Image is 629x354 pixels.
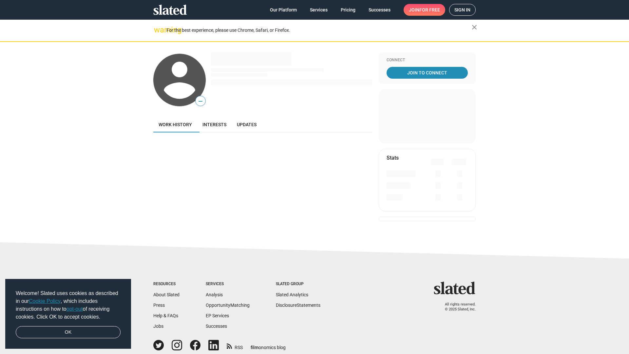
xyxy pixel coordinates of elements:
[206,324,227,329] a: Successes
[206,282,250,287] div: Services
[363,4,396,16] a: Successes
[388,67,467,79] span: Join To Connect
[159,122,192,127] span: Work history
[67,306,83,312] a: opt-out
[305,4,333,16] a: Services
[251,345,258,350] span: film
[404,4,445,16] a: Joinfor free
[196,97,205,106] span: —
[470,23,478,31] mat-icon: close
[206,313,229,318] a: EP Services
[237,122,257,127] span: Updates
[153,303,165,308] a: Press
[276,292,308,297] a: Slated Analytics
[232,117,262,132] a: Updates
[153,282,180,287] div: Resources
[227,341,243,351] a: RSS
[335,4,361,16] a: Pricing
[206,303,250,308] a: OpportunityMatching
[153,292,180,297] a: About Slated
[202,122,226,127] span: Interests
[310,4,328,16] span: Services
[270,4,297,16] span: Our Platform
[265,4,302,16] a: Our Platform
[206,292,223,297] a: Analysis
[438,302,476,312] p: All rights reserved. © 2025 Slated, Inc.
[449,4,476,16] a: Sign in
[153,324,163,329] a: Jobs
[154,26,162,34] mat-icon: warning
[369,4,391,16] span: Successes
[387,67,468,79] a: Join To Connect
[341,4,355,16] span: Pricing
[387,154,399,161] mat-card-title: Stats
[454,4,470,15] span: Sign in
[16,326,121,339] a: dismiss cookie message
[251,339,286,351] a: filmonomics blog
[5,279,131,349] div: cookieconsent
[387,58,468,63] div: Connect
[153,313,178,318] a: Help & FAQs
[153,117,197,132] a: Work history
[276,282,320,287] div: Slated Group
[409,4,440,16] span: Join
[197,117,232,132] a: Interests
[276,303,320,308] a: DisclosureStatements
[419,4,440,16] span: for free
[29,298,61,304] a: Cookie Policy
[166,26,472,35] div: For the best experience, please use Chrome, Safari, or Firefox.
[16,289,121,321] span: Welcome! Slated uses cookies as described in our , which includes instructions on how to of recei...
